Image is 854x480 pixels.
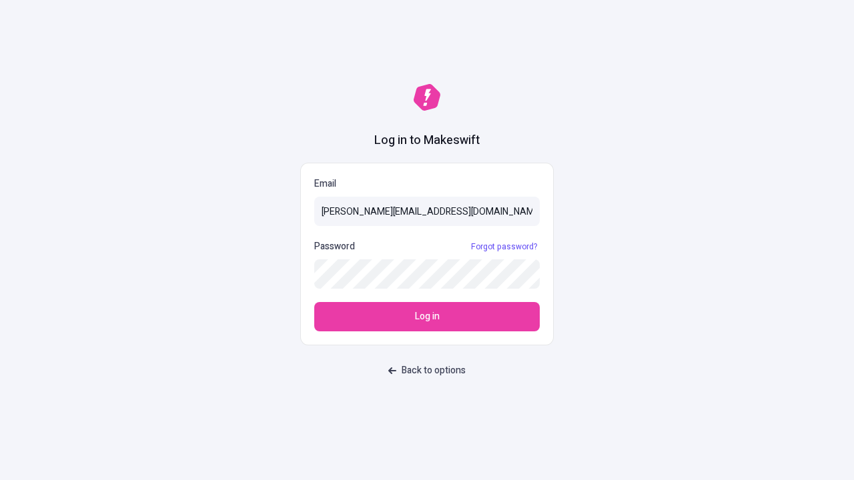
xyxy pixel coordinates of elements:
[314,177,540,191] p: Email
[314,302,540,331] button: Log in
[380,359,474,383] button: Back to options
[415,309,440,324] span: Log in
[314,239,355,254] p: Password
[402,363,466,378] span: Back to options
[468,241,540,252] a: Forgot password?
[374,132,480,149] h1: Log in to Makeswift
[314,197,540,226] input: Email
